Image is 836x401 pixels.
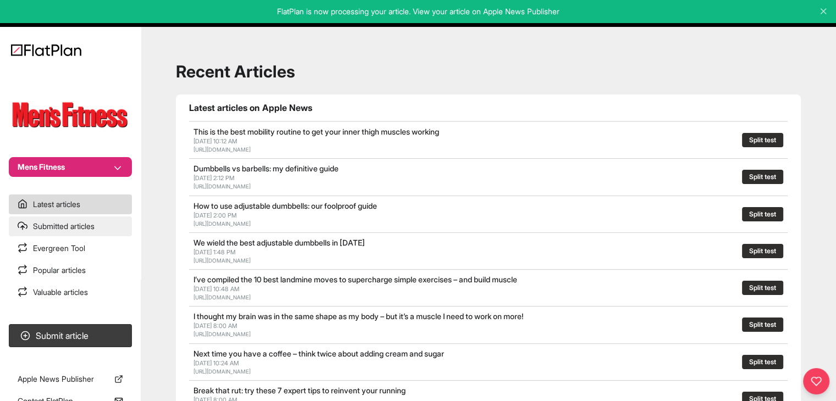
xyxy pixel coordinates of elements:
[193,257,251,264] a: [URL][DOMAIN_NAME]
[193,174,235,182] span: [DATE] 2:12 PM
[193,275,517,284] a: I’ve compiled the 10 best landmine moves to supercharge simple exercises – and build muscle
[193,359,239,367] span: [DATE] 10:24 AM
[193,386,406,395] a: Break that rut: try these 7 expert tips to reinvent your running
[193,368,251,375] a: [URL][DOMAIN_NAME]
[193,127,439,136] a: This is the best mobility routine to get your inner thigh muscles working
[9,194,132,214] a: Latest articles
[742,133,783,147] button: Split test
[193,311,523,321] a: I thought my brain was in the same shape as my body – but it’s a muscle I need to work on more!
[193,238,365,247] a: We wield the best adjustable dumbbells in [DATE]
[193,248,236,256] span: [DATE] 1:48 PM
[193,183,251,190] a: [URL][DOMAIN_NAME]
[193,331,251,337] a: [URL][DOMAIN_NAME]
[9,324,132,347] button: Submit article
[742,281,783,295] button: Split test
[742,170,783,184] button: Split test
[189,101,788,114] h1: Latest articles on Apple News
[9,260,132,280] a: Popular articles
[742,207,783,221] button: Split test
[193,164,339,173] a: Dumbbells vs barbells: my definitive guide
[9,369,132,389] a: Apple News Publisher
[193,146,251,153] a: [URL][DOMAIN_NAME]
[8,6,828,17] p: FlatPlan is now processing your article. View your article on Apple News Publisher
[9,282,132,302] a: Valuable articles
[742,355,783,369] button: Split test
[193,211,237,219] span: [DATE] 2:00 PM
[193,285,240,293] span: [DATE] 10:48 AM
[193,294,251,300] a: [URL][DOMAIN_NAME]
[193,220,251,227] a: [URL][DOMAIN_NAME]
[193,349,444,358] a: Next time you have a coffee – think twice about adding cream and sugar
[176,62,801,81] h1: Recent Articles
[193,322,237,330] span: [DATE] 8:00 AM
[742,318,783,332] button: Split test
[193,137,237,145] span: [DATE] 10:12 AM
[11,44,81,56] img: Logo
[9,216,132,236] a: Submitted articles
[9,238,132,258] a: Evergreen Tool
[742,244,783,258] button: Split test
[193,201,377,210] a: How to use adjustable dumbbells: our foolproof guide
[9,157,132,177] button: Mens Fitness
[9,97,132,135] img: Publication Logo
